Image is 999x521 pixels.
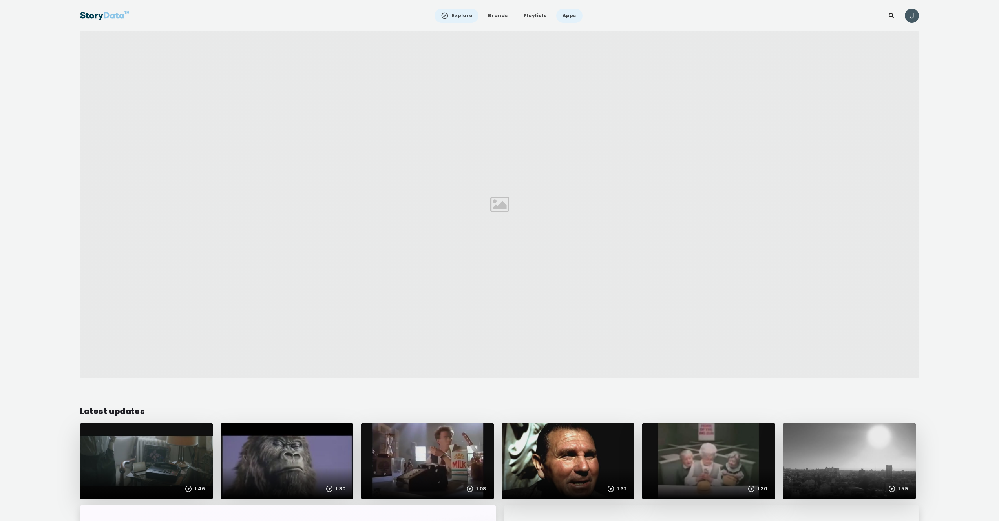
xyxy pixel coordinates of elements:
div: 1:30 [325,485,345,493]
div: 1:59 [888,485,908,493]
div: 1:08 [466,485,486,493]
img: ACg8ocL4n2a6OBrbNl1cRdhqILMM1PVwDnCTNMmuJZ_RnCAKJCOm-A=s96-c [905,9,919,23]
div: 1:30 [747,485,767,493]
img: StoryData Logo [80,9,130,23]
a: Playlists [517,9,553,23]
a: Brands [482,9,514,23]
div: 1:46 [184,485,205,493]
a: Apps [556,9,583,23]
div: Latest updates [80,405,919,417]
a: Explore [435,9,478,23]
div: 1:32 [607,485,626,493]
